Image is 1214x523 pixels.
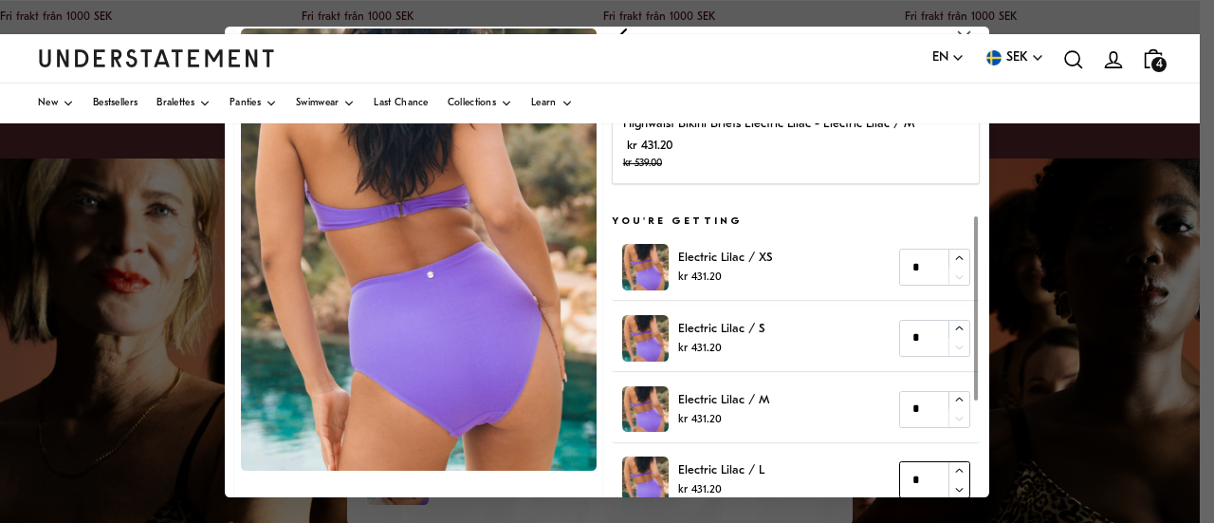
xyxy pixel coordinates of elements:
h5: You're getting [612,215,980,230]
a: 4 [1133,39,1173,78]
span: 4 [1151,57,1167,72]
img: 7_c99ae659-1d7d-48f0-b78c-197c1db2e1a3.jpg [241,28,597,470]
img: 7_c99ae659-1d7d-48f0-b78c-197c1db2e1a3.jpg [622,457,669,503]
span: New [38,99,58,108]
p: Electric Lilac / XS [678,248,772,268]
span: Collections [448,99,496,108]
p: Electric Lilac / S [678,319,764,339]
p: kr 431.20 [678,481,764,499]
img: 7_c99ae659-1d7d-48f0-b78c-197c1db2e1a3.jpg [622,315,669,362]
a: Learn [531,84,573,123]
a: Collections [448,84,512,123]
strike: kr 539.00 [623,159,662,169]
button: EN [932,47,965,68]
p: kr 431.20 [678,340,764,358]
span: EN [932,47,948,68]
button: SEK [984,47,1044,68]
p: Electric Lilac / M [678,389,769,409]
p: kr 431.20 [678,410,769,428]
a: Swimwear [296,84,355,123]
p: Highwaist Bikini Briefs Electric Lilac - Electric Lilac / M [623,114,914,134]
a: Last Chance [374,84,428,123]
a: New [38,84,74,123]
a: Understatement Homepage [38,49,275,66]
img: 7_c99ae659-1d7d-48f0-b78c-197c1db2e1a3.jpg [622,385,669,432]
span: Panties [230,99,261,108]
a: Panties [230,84,277,123]
span: Last Chance [374,99,428,108]
p: Electric Lilac / L [678,460,764,480]
p: kr 431.20 [678,269,772,287]
a: Bralettes [156,84,211,123]
span: Bralettes [156,99,194,108]
a: Bestsellers [93,84,138,123]
span: SEK [1006,47,1028,68]
p: kr 431.20 [623,135,914,173]
span: Learn [531,99,557,108]
span: Bestsellers [93,99,138,108]
img: 7_c99ae659-1d7d-48f0-b78c-197c1db2e1a3.jpg [622,244,669,290]
span: Swimwear [296,99,339,108]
